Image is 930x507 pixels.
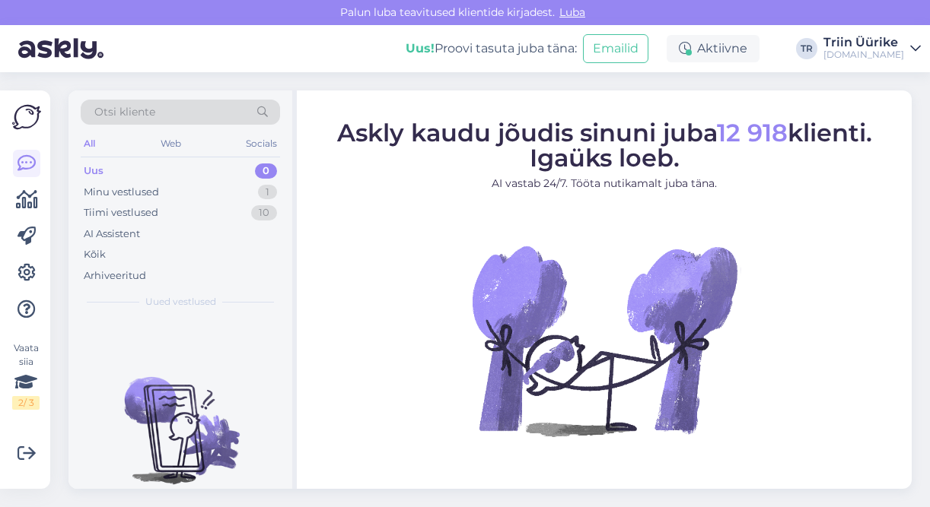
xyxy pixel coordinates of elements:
div: Web [158,134,184,154]
div: 0 [255,163,277,179]
div: 10 [251,205,277,220]
span: Uued vestlused [145,295,216,309]
span: 12 918 [717,117,788,147]
div: Tiimi vestlused [84,205,158,220]
a: Triin Üürike[DOMAIN_NAME] [823,36,921,61]
div: TR [796,38,817,59]
div: 1 [258,185,277,200]
div: All [81,134,98,154]
img: No Chat active [467,203,741,477]
span: Askly kaudu jõudis sinuni juba klienti. Igaüks loeb. [337,117,872,172]
div: Triin Üürike [823,36,904,49]
img: Askly Logo [12,103,41,132]
p: AI vastab 24/7. Tööta nutikamalt juba täna. [337,175,872,191]
b: Uus! [406,41,435,55]
div: Vaata siia [12,341,40,410]
div: Kõik [84,247,106,262]
div: Minu vestlused [84,185,159,200]
div: 2 / 3 [12,396,40,410]
div: Aktiivne [667,35,760,62]
div: Proovi tasuta juba täna: [406,40,577,58]
button: Emailid [583,34,648,63]
div: Arhiveeritud [84,268,146,284]
span: Luba [555,5,590,19]
span: Otsi kliente [94,104,155,120]
div: Socials [243,134,280,154]
div: [DOMAIN_NAME] [823,49,904,61]
img: No chats [68,350,292,486]
div: AI Assistent [84,227,140,242]
div: Uus [84,163,104,179]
